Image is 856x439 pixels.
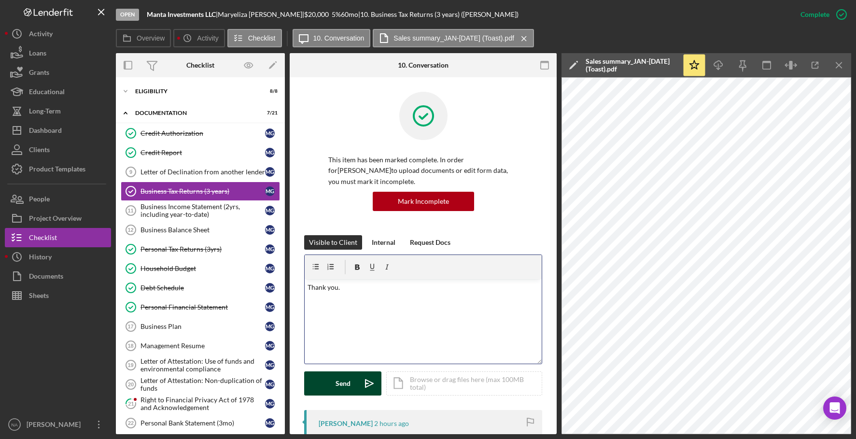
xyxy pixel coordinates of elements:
[140,226,265,234] div: Business Balance Sheet
[5,43,111,63] button: Loans
[265,283,275,293] div: M G
[135,110,253,116] div: Documentation
[147,11,218,18] div: |
[121,278,280,297] a: Debt ScheduleMG
[265,341,275,351] div: M G
[29,24,53,46] div: Activity
[121,201,280,220] a: 11Business Income Statement (2yrs, including year-to-date)MG
[29,267,63,288] div: Documents
[140,323,265,330] div: Business Plan
[127,324,133,329] tspan: 17
[24,415,87,437] div: [PERSON_NAME]
[358,11,519,18] div: | 10. Business Tax Returns (3 years) ([PERSON_NAME])
[309,235,357,250] div: Visible to Client
[140,303,265,311] div: Personal Financial Statement
[5,267,111,286] button: Documents
[29,121,62,142] div: Dashboard
[186,61,214,69] div: Checklist
[304,371,381,396] button: Send
[265,128,275,138] div: M G
[29,228,57,250] div: Checklist
[140,149,265,156] div: Credit Report
[29,63,49,85] div: Grants
[5,63,111,82] button: Grants
[127,343,133,349] tspan: 18
[29,140,50,162] div: Clients
[265,244,275,254] div: M G
[127,227,133,233] tspan: 12
[128,400,134,407] tspan: 21
[328,155,518,187] p: This item has been marked complete. In order for [PERSON_NAME] to upload documents or edit form d...
[5,24,111,43] button: Activity
[140,187,265,195] div: Business Tax Returns (3 years)
[140,377,265,392] div: Letter of Attestation: Non-duplication of funds
[373,29,533,47] button: Sales summary_JAN-[DATE] (Toast).pdf
[127,208,133,213] tspan: 11
[128,420,134,426] tspan: 22
[121,220,280,240] a: 12Business Balance SheetMG
[5,189,111,209] a: People
[367,235,400,250] button: Internal
[304,10,329,18] span: $20,000
[121,336,280,355] a: 18Management ResumeMG
[800,5,829,24] div: Complete
[293,29,371,47] button: 10. Conversation
[140,265,265,272] div: Household Budget
[29,189,50,211] div: People
[11,422,18,427] text: NA
[140,357,265,373] div: Letter of Attestation: Use of funds and environmental compliance
[398,61,449,69] div: 10. Conversation
[173,29,225,47] button: Activity
[5,101,111,121] button: Long-Term
[265,302,275,312] div: M G
[29,101,61,123] div: Long-Term
[29,43,46,65] div: Loans
[140,284,265,292] div: Debt Schedule
[129,169,132,175] tspan: 9
[5,247,111,267] a: History
[218,11,304,18] div: Maryeliza [PERSON_NAME] |
[5,121,111,140] button: Dashboard
[265,380,275,389] div: M G
[137,34,165,42] label: Overview
[121,317,280,336] a: 17Business PlanMG
[248,34,276,42] label: Checklist
[260,88,278,94] div: 8 / 8
[336,371,351,396] div: Send
[140,419,265,427] div: Personal Bank Statement (3mo)
[121,297,280,317] a: Personal Financial StatementMG
[197,34,218,42] label: Activity
[29,247,52,269] div: History
[121,182,280,201] a: Business Tax Returns (3 years)MG
[393,34,514,42] label: Sales summary_JAN-[DATE] (Toast).pdf
[121,259,280,278] a: Household BudgetMG
[5,415,111,434] button: NA[PERSON_NAME]
[29,286,49,308] div: Sheets
[265,167,275,177] div: M G
[398,192,449,211] div: Mark Incomplete
[140,203,265,218] div: Business Income Statement (2yrs, including year-to-date)
[5,228,111,247] button: Checklist
[121,394,280,413] a: 21Right to Financial Privacy Act of 1978 and AcknowledgementMG
[128,382,134,387] tspan: 20
[29,159,85,181] div: Product Templates
[121,413,280,433] a: 22Personal Bank Statement (3mo)MG
[265,206,275,215] div: M G
[5,140,111,159] button: Clients
[265,148,275,157] div: M G
[586,57,677,73] div: Sales summary_JAN-[DATE] (Toast).pdf
[308,282,539,293] p: Thank you.
[260,110,278,116] div: 7 / 21
[265,186,275,196] div: M G
[140,129,265,137] div: Credit Authorization
[265,399,275,409] div: M G
[319,420,373,427] div: [PERSON_NAME]
[140,342,265,350] div: Management Resume
[265,264,275,273] div: M G
[121,124,280,143] a: Credit AuthorizationMG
